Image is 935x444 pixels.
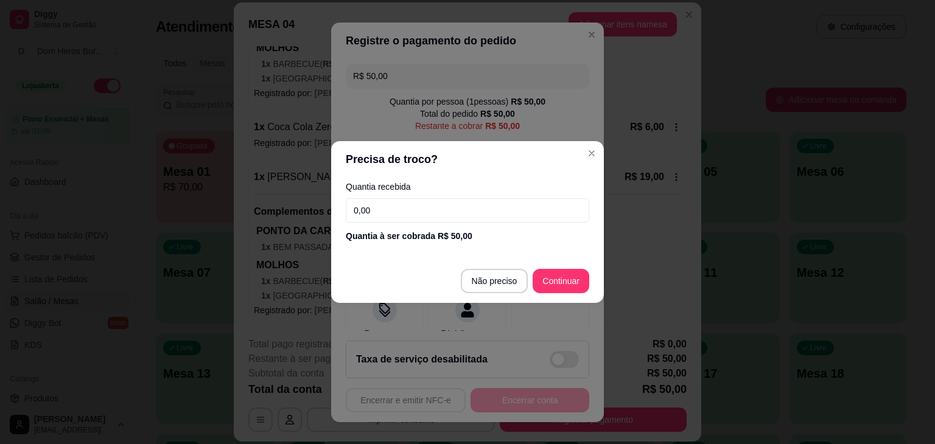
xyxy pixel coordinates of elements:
label: Quantia recebida [346,182,589,191]
div: Quantia à ser cobrada R$ 50,00 [346,230,589,242]
button: Não preciso [461,269,528,293]
header: Precisa de troco? [331,141,604,178]
button: Continuar [533,269,589,293]
button: Close [582,144,601,163]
